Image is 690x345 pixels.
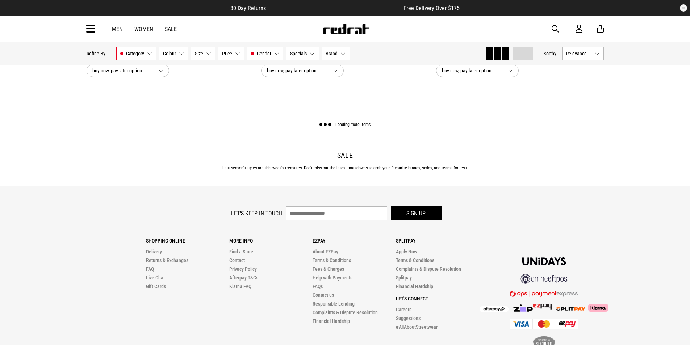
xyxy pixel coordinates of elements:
[229,238,313,244] p: More Info
[396,257,434,263] a: Terms & Conditions
[391,206,442,220] button: Sign up
[87,151,604,160] h2: Sale
[146,283,166,289] a: Gift Cards
[290,51,307,56] span: Specials
[396,296,479,302] p: Let's Connect
[218,47,244,60] button: Price
[231,210,282,217] label: Let's keep in touch
[112,26,123,33] a: Men
[134,26,153,33] a: Women
[480,306,509,312] img: Afterpay
[267,66,327,75] span: buy now, pay later option
[159,47,188,60] button: Colour
[146,249,162,254] a: Delivery
[562,47,604,60] button: Relevance
[566,51,592,56] span: Relevance
[257,51,271,56] span: Gender
[396,275,412,281] a: Splitpay
[403,5,460,12] span: Free Delivery Over $175
[313,292,334,298] a: Contact us
[191,47,215,60] button: Size
[247,47,283,60] button: Gender
[146,257,188,263] a: Returns & Exchanges
[313,238,396,244] p: Ezpay
[396,324,438,330] a: #AllAboutStreetwear
[335,122,371,127] span: Loading more items
[513,304,533,312] img: Zip
[163,51,176,56] span: Colour
[396,266,461,272] a: Complaints & Dispute Resolution
[556,307,585,311] img: Splitpay
[396,238,479,244] p: Splitpay
[87,165,604,171] p: Last season's styles are this week's treasures. Don't miss out the latest markdowns to grab your ...
[396,315,421,321] a: Suggestions
[229,283,251,289] a: Klarna FAQ
[322,47,350,60] button: Brand
[510,319,578,329] img: Cards
[313,318,350,324] a: Financial Hardship
[229,257,245,263] a: Contact
[510,290,578,297] img: DPS
[165,26,177,33] a: Sale
[195,51,203,56] span: Size
[229,266,257,272] a: Privacy Policy
[116,47,156,60] button: Category
[313,257,351,263] a: Terms & Conditions
[552,51,556,56] span: by
[442,66,502,75] span: buy now, pay later option
[87,51,105,56] p: Refine By
[229,275,258,281] a: Afterpay T&Cs
[286,47,319,60] button: Specials
[230,5,266,12] span: 30 Day Returns
[585,304,608,312] img: Klarna
[229,249,253,254] a: Find a Store
[436,64,519,77] button: buy now, pay later option
[313,275,352,281] a: Help with Payments
[126,51,144,56] span: Category
[313,249,338,254] a: About EZPay
[522,257,566,265] img: Unidays
[396,307,411,312] a: Careers
[322,24,370,34] img: Redrat logo
[313,310,378,315] a: Complaints & Dispute Resolution
[313,283,323,289] a: FAQs
[544,49,556,58] button: Sortby
[261,64,344,77] button: buy now, pay later option
[396,283,433,289] a: Financial Hardship
[92,66,152,75] span: buy now, pay later option
[146,238,229,244] p: Shopping Online
[222,51,232,56] span: Price
[146,266,154,272] a: FAQ
[6,3,28,25] button: Open LiveChat chat widget
[313,301,355,307] a: Responsible Lending
[326,51,338,56] span: Brand
[313,266,344,272] a: Fees & Charges
[520,274,568,284] img: online eftpos
[396,249,417,254] a: Apply Now
[87,64,169,77] button: buy now, pay later option
[533,304,552,310] img: Splitpay
[280,4,389,12] iframe: Customer reviews powered by Trustpilot
[146,275,165,281] a: Live Chat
